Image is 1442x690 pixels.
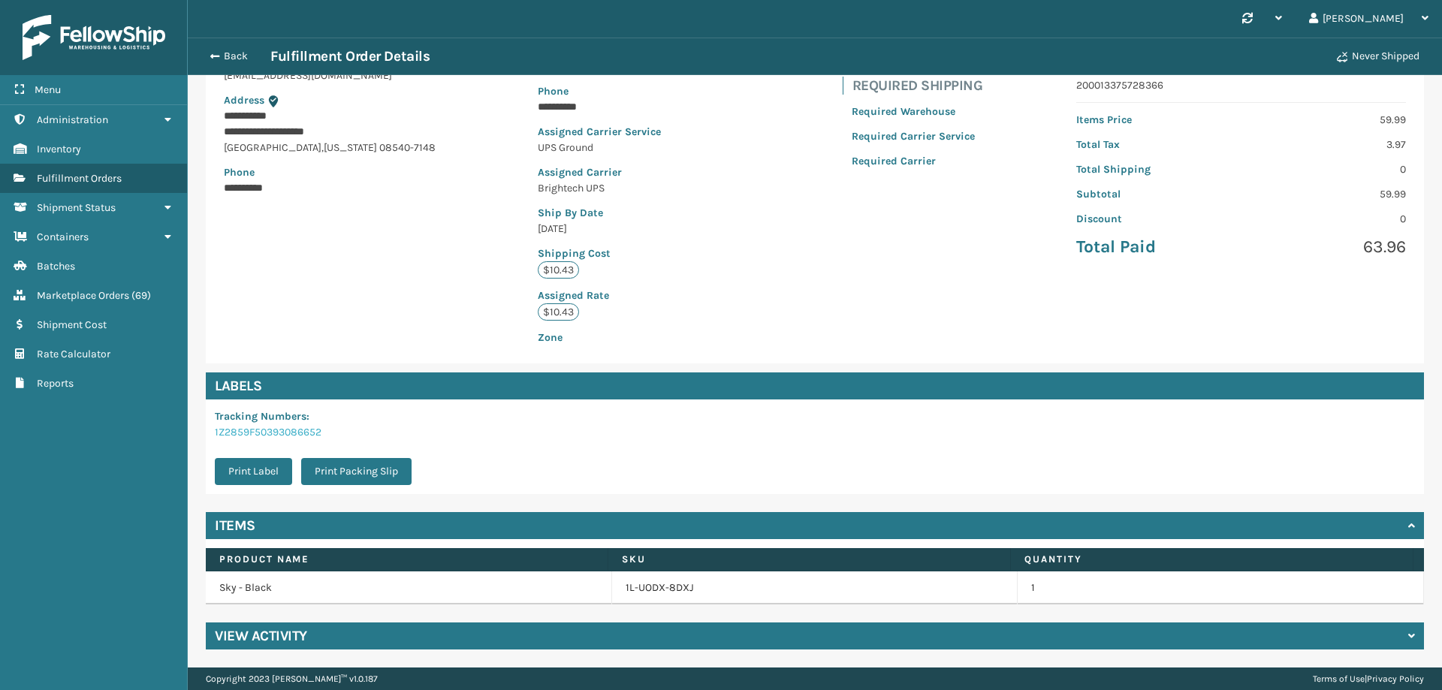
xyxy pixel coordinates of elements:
[1250,236,1406,258] p: 63.96
[224,164,436,180] p: Phone
[852,153,975,169] p: Required Carrier
[215,426,321,438] a: 1Z2859F50393086652
[23,15,165,60] img: logo
[538,164,750,180] p: Assigned Carrier
[37,231,89,243] span: Containers
[538,330,750,345] p: Zone
[206,667,378,690] p: Copyright 2023 [PERSON_NAME]™ v 1.0.187
[852,104,975,119] p: Required Warehouse
[1076,77,1406,93] p: 200013375728366
[538,288,750,303] p: Assigned Rate
[37,289,129,302] span: Marketplace Orders
[1018,571,1424,604] td: 1
[201,50,270,63] button: Back
[219,553,594,566] label: Product Name
[852,128,975,144] p: Required Carrier Service
[538,180,750,196] p: Brightech UPS
[35,83,61,96] span: Menu
[1076,211,1232,227] p: Discount
[1076,161,1232,177] p: Total Shipping
[1076,112,1232,128] p: Items Price
[1367,673,1424,684] a: Privacy Policy
[206,571,612,604] td: Sky - Black
[1076,186,1232,202] p: Subtotal
[538,83,750,99] p: Phone
[1250,137,1406,152] p: 3.97
[37,318,107,331] span: Shipment Cost
[1313,673,1365,684] a: Terms of Use
[626,580,694,595] a: 1L-UODX-8DXJ
[270,47,430,65] h3: Fulfillment Order Details
[538,205,750,221] p: Ship By Date
[301,458,412,485] button: Print Packing Slip
[37,113,108,126] span: Administration
[538,221,750,237] p: [DATE]
[224,68,436,83] p: [EMAIL_ADDRESS][DOMAIN_NAME]
[1313,667,1424,690] div: |
[131,289,151,302] span: ( 69 )
[622,553,997,566] label: SKU
[215,410,309,423] span: Tracking Numbers :
[538,124,750,140] p: Assigned Carrier Service
[1024,553,1399,566] label: Quantity
[1250,112,1406,128] p: 59.99
[321,141,324,154] span: ,
[1250,211,1406,227] p: 0
[215,627,307,645] h4: View Activity
[215,517,255,535] h4: Items
[538,261,579,279] p: $10.43
[37,201,116,214] span: Shipment Status
[852,77,984,95] h4: Required Shipping
[1076,236,1232,258] p: Total Paid
[206,372,1424,399] h4: Labels
[1328,41,1428,71] button: Never Shipped
[215,458,292,485] button: Print Label
[37,172,122,185] span: Fulfillment Orders
[37,348,110,360] span: Rate Calculator
[538,140,750,155] p: UPS Ground
[1337,52,1347,62] i: Never Shipped
[324,141,377,154] span: [US_STATE]
[1250,186,1406,202] p: 59.99
[1250,161,1406,177] p: 0
[1076,137,1232,152] p: Total Tax
[379,141,436,154] span: 08540-7148
[224,141,321,154] span: [GEOGRAPHIC_DATA]
[538,303,579,321] p: $10.43
[37,143,81,155] span: Inventory
[224,94,264,107] span: Address
[37,260,75,273] span: Batches
[538,246,750,261] p: Shipping Cost
[37,377,74,390] span: Reports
